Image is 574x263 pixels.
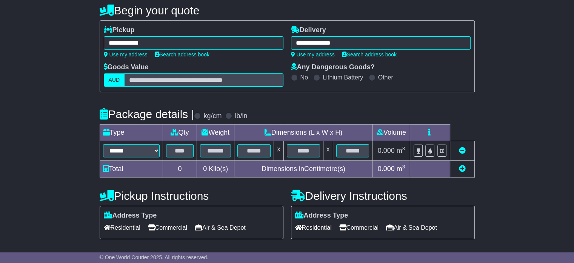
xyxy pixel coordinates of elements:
label: Any Dangerous Goods? [291,63,375,72]
a: Search address book [342,51,397,58]
label: kg/cm [203,112,222,120]
td: Volume [372,124,410,141]
span: 0 [203,165,207,173]
label: lb/in [235,112,247,120]
label: Address Type [104,212,157,220]
span: Residential [104,222,140,233]
span: © One World Courier 2025. All rights reserved. [100,254,209,260]
td: 0 [163,161,197,177]
label: Delivery [291,26,326,34]
span: m [397,147,405,154]
td: Kilo(s) [197,161,234,177]
td: Type [100,124,163,141]
td: Dimensions in Centimetre(s) [234,161,372,177]
label: Pickup [104,26,135,34]
span: Air & Sea Depot [386,222,437,233]
span: Air & Sea Depot [195,222,246,233]
sup: 3 [402,146,405,151]
td: Total [100,161,163,177]
label: No [300,74,308,81]
a: Use my address [104,51,148,58]
label: AUD [104,73,125,87]
h4: Delivery Instructions [291,190,475,202]
label: Address Type [295,212,348,220]
a: Search address book [155,51,209,58]
span: 0.000 [378,147,395,154]
label: Other [378,74,393,81]
h4: Package details | [100,108,194,120]
td: Weight [197,124,234,141]
span: 0.000 [378,165,395,173]
h4: Begin your quote [100,4,475,17]
td: x [274,141,283,161]
td: x [323,141,333,161]
td: Qty [163,124,197,141]
h4: Pickup Instructions [100,190,283,202]
td: Dimensions (L x W x H) [234,124,372,141]
label: Goods Value [104,63,149,72]
span: m [397,165,405,173]
span: Commercial [339,222,379,233]
a: Add new item [459,165,466,173]
span: Commercial [148,222,187,233]
sup: 3 [402,164,405,170]
a: Remove this item [459,147,466,154]
label: Lithium Battery [323,74,363,81]
a: Use my address [291,51,335,58]
span: Residential [295,222,332,233]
